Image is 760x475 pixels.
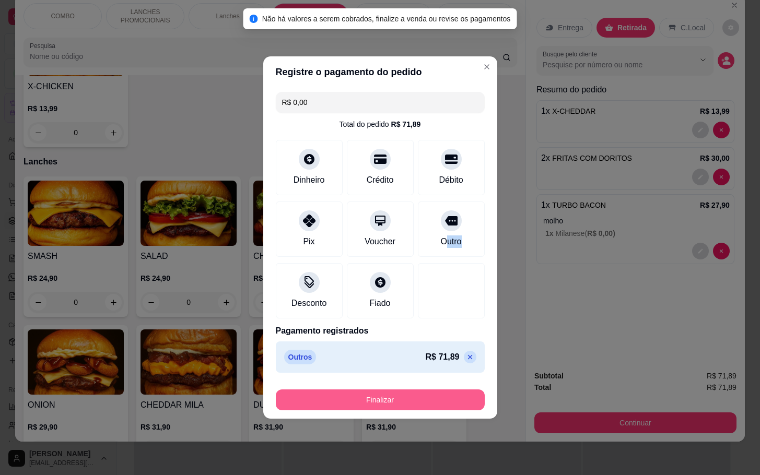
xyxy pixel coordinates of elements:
div: Desconto [291,297,327,310]
div: Débito [439,174,463,186]
p: Pagamento registrados [276,325,485,337]
div: Crédito [367,174,394,186]
div: Outro [440,235,461,248]
div: Voucher [365,235,395,248]
header: Registre o pagamento do pedido [263,56,497,88]
div: R$ 71,89 [391,119,421,129]
div: Fiado [369,297,390,310]
button: Close [478,58,495,75]
span: info-circle [250,15,258,23]
div: Dinheiro [294,174,325,186]
input: Ex.: hambúrguer de cordeiro [282,92,478,113]
p: Outros [284,350,317,364]
div: Pix [303,235,314,248]
div: Total do pedido [340,119,421,129]
span: Não há valores a serem cobrados, finalize a venda ou revise os pagamentos [262,15,511,23]
p: R$ 71,89 [426,351,460,363]
button: Finalizar [276,389,485,410]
